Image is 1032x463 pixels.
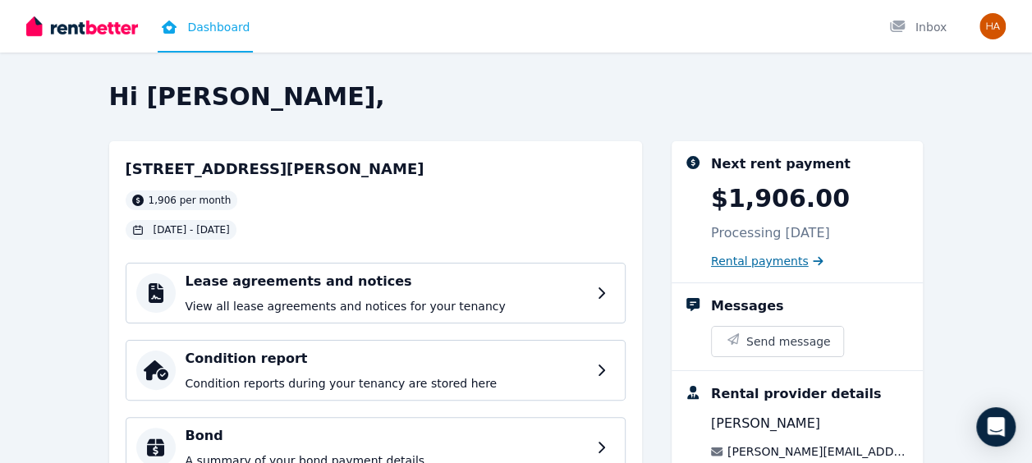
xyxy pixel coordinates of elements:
div: Inbox [889,19,947,35]
p: Condition reports during your tenancy are stored here [186,375,587,392]
h2: [STREET_ADDRESS][PERSON_NAME] [126,158,424,181]
div: Open Intercom Messenger [976,407,1016,447]
span: 1,906 per month [149,194,232,207]
img: RentBetter [26,14,138,39]
h4: Bond [186,426,587,446]
h4: Condition report [186,349,587,369]
span: [DATE] - [DATE] [154,223,230,236]
h4: Lease agreements and notices [186,272,587,291]
p: $1,906.00 [711,184,850,213]
p: Processing [DATE] [711,223,830,243]
button: Send message [712,327,844,356]
span: Send message [746,333,831,350]
img: Harpreet Harpreet [979,13,1006,39]
div: Next rent payment [711,154,851,174]
a: [PERSON_NAME][EMAIL_ADDRESS][DOMAIN_NAME] [727,443,910,460]
div: Rental provider details [711,384,881,404]
div: Messages [711,296,783,316]
span: Rental payments [711,253,809,269]
p: View all lease agreements and notices for your tenancy [186,298,587,314]
span: [PERSON_NAME] [711,414,820,433]
a: Rental payments [711,253,823,269]
h2: Hi [PERSON_NAME], [109,82,924,112]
